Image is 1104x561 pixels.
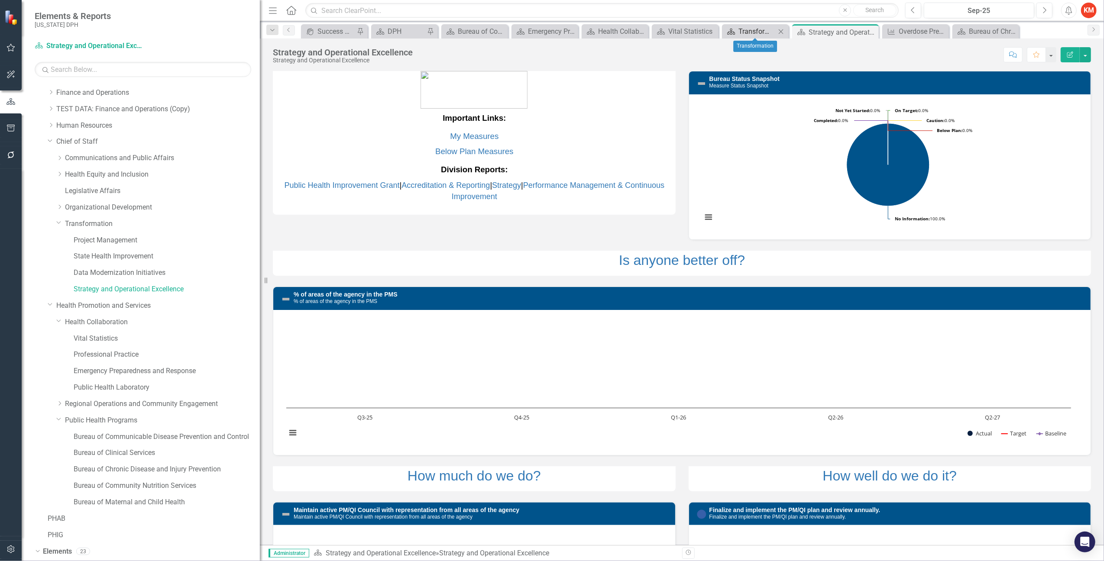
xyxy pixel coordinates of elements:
small: [US_STATE] DPH [35,21,111,28]
a: Data Modernization Initiatives [74,268,260,278]
path: No Information, 4. [847,123,929,206]
a: Human Resources [56,121,260,131]
a: Organizational Development [65,203,260,213]
a: Emergency Preparedness and Response [514,26,576,37]
a: Is anyone better off? [619,252,745,268]
img: Not Defined [281,294,291,304]
input: Search ClearPoint... [305,3,899,18]
button: KM [1081,3,1097,18]
small: Measure Status Snapshot [709,83,769,89]
button: Search [853,4,897,16]
a: Strategy and Operational Excellence [35,41,143,51]
a: Bureau of Maternal and Child Health [74,497,260,507]
a: Below Plan Measures [435,147,513,156]
img: ClearPoint Strategy [4,10,19,25]
button: View chart menu, Chart [703,211,715,223]
div: Transformation [733,41,777,52]
a: Bureau of Community Nutrition Services [74,481,260,491]
div: Transformation [738,26,776,37]
div: Success Portal [317,26,355,37]
a: Bureau of Chronic Disease and Injury Prevention [74,464,260,474]
div: » [314,548,676,558]
a: Project Management [74,235,260,245]
a: PHAB [48,514,260,524]
a: Strategy [492,181,521,190]
a: How much do we do? [408,468,541,484]
a: Elements [43,547,72,557]
input: Search Below... [35,62,251,77]
text: Q3-25 [357,413,372,421]
small: Maintain active PM/QI Council with representation from all areas of the agency [294,514,473,520]
span: Administrator [269,549,309,558]
button: Show Baseline [1037,430,1068,437]
button: Sep-25 [924,3,1034,18]
text: Actual [976,429,992,437]
button: Show Actual [968,430,992,437]
svg: Interactive chart [698,101,1078,231]
a: Finance and Operations [56,88,260,98]
a: Bureau of Chronic Disease and Injury Prevention [955,26,1017,37]
strong: Important Links: [443,113,506,123]
text: Target [1010,429,1026,437]
svg: Interactive chart [282,316,1075,446]
a: Strategy and Operational Excellence [74,284,260,294]
strong: Division Reports: [441,165,508,174]
img: Not Defined [696,78,707,89]
a: Finalize and implement the PM/QI plan and review annually. [709,506,881,513]
div: Strategy and Operational Excellence [439,549,549,557]
div: Overdose Prevention [899,26,947,37]
a: % of areas of the agency in the PMS [294,291,398,298]
a: Public Health Improvement Grant [285,181,400,190]
text: 0.0% [926,117,955,123]
a: My Measures [450,132,499,141]
a: Maintain active PM/QI Council with representation from all areas of the agency [294,506,519,513]
a: Transformation [65,219,260,229]
a: Professional Practice [74,350,260,360]
a: Accreditation & Reporting [401,181,490,190]
span: Elements & Reports [35,11,111,21]
span: | | | [285,181,665,201]
text: Q2-27 [985,413,1000,421]
text: Baseline [1046,429,1067,437]
a: Bureau of Communicable Disease Prevention and Control [444,26,506,37]
div: Sep-25 [927,6,1031,16]
a: Overdose Prevention [884,26,947,37]
tspan: Below Plan: [937,127,962,133]
a: Health Collaboration [65,317,260,327]
div: Strategy and Operational Excellence [809,27,877,38]
tspan: Not Yet Started: [835,107,870,113]
tspan: No Information: [895,216,930,222]
a: Bureau of Clinical Services [74,448,260,458]
a: Vital Statistics [654,26,716,37]
div: Chart. Highcharts interactive chart. [282,316,1082,446]
div: Emergency Preparedness and Response [528,26,576,37]
small: Finalize and implement the PM/QI plan and review annually. [709,514,846,520]
a: DPH [373,26,425,37]
text: 0.0% [937,127,972,133]
a: Regional Operations and Community Engagement [65,399,260,409]
a: Health Collaboration [584,26,646,37]
text: 0.0% [835,107,880,113]
a: Health Equity and Inclusion [65,170,260,180]
text: 100.0% [895,216,945,222]
text: 0.0% [895,107,928,113]
a: Bureau Status Snapshot [709,75,780,82]
a: Public Health Programs [65,416,260,426]
div: DPH [388,26,425,37]
small: % of areas of the agency in the PMS [294,298,377,304]
text: Q1-26 [671,413,686,421]
span: Search [866,6,884,13]
div: 23 [76,548,90,555]
tspan: On Target: [895,107,918,113]
button: Show Target [1001,430,1027,437]
div: Vital Statistics [668,26,716,37]
div: Bureau of Communicable Disease Prevention and Control [458,26,506,37]
a: State Health Improvement [74,251,260,261]
div: Open Intercom Messenger [1075,532,1095,552]
a: Vital Statistics [74,334,260,344]
a: Health Promotion and Services [56,301,260,311]
div: Chart. Highcharts interactive chart. [698,101,1082,231]
a: Emergency Preparedness and Response [74,366,260,376]
a: Public Health Laboratory [74,383,260,393]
